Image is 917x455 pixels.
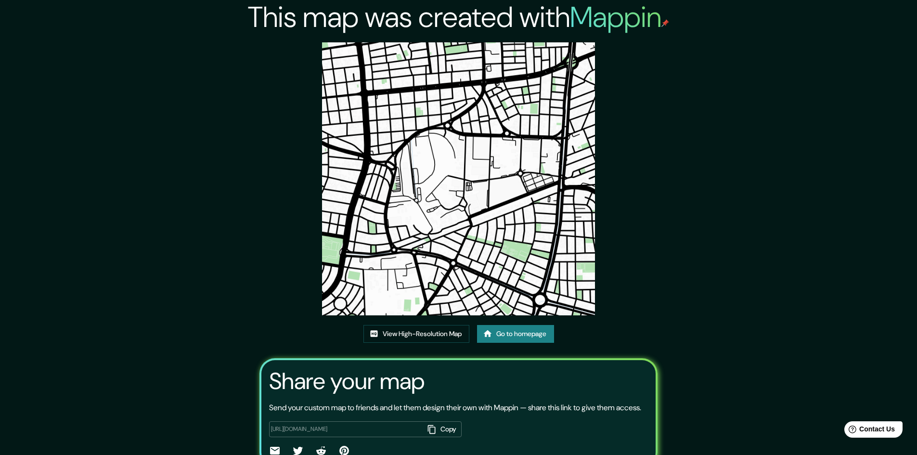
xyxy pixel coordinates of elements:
a: Go to homepage [477,325,554,343]
button: Copy [424,421,462,437]
p: Send your custom map to friends and let them design their own with Mappin — share this link to gi... [269,402,641,414]
a: View High-Resolution Map [363,325,469,343]
img: created-map [322,42,595,315]
h3: Share your map [269,368,425,395]
img: mappin-pin [661,19,669,27]
iframe: Help widget launcher [831,417,906,444]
